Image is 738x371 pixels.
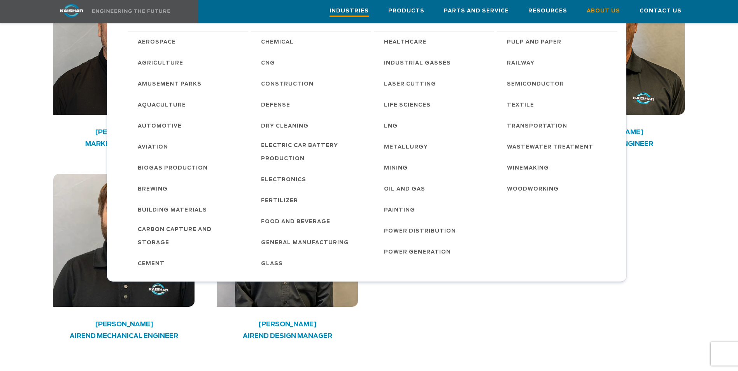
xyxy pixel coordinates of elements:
[130,115,248,136] a: Automotive
[130,136,248,157] a: Aviation
[138,120,182,133] span: Automotive
[499,136,617,157] a: Wastewater Treatment
[330,0,369,23] a: Industries
[376,136,494,157] a: Metallurgy
[138,99,186,112] span: Aquaculture
[507,36,561,49] span: Pulp and Paper
[528,7,567,16] span: Resources
[130,199,248,220] a: Building Materials
[261,99,290,112] span: Defense
[384,162,408,175] span: Mining
[253,190,372,211] a: Fertilizer
[499,31,617,52] a: Pulp and Paper
[384,246,451,259] span: Power Generation
[261,139,364,166] span: Electric Car Battery Production
[507,120,567,133] span: Transportation
[138,204,207,217] span: Building Materials
[253,169,372,190] a: Electronics
[68,332,181,340] h4: Airend Mechanical Engineer
[376,31,494,52] a: Healthcare
[130,52,248,73] a: Agriculture
[384,183,425,196] span: Oil and Gas
[499,52,617,73] a: Railway
[388,0,424,21] a: Products
[388,7,424,16] span: Products
[444,0,509,21] a: Parts and Service
[507,141,593,154] span: Wastewater Treatment
[384,120,398,133] span: LNG
[376,73,494,94] a: Laser Cutting
[261,236,349,250] span: General Manufacturing
[53,174,195,307] img: About Us
[384,36,426,49] span: Healthcare
[138,257,165,271] span: Cement
[68,140,181,156] h4: Marketing Product Manager
[376,115,494,136] a: LNG
[376,94,494,115] a: Life Sciences
[130,73,248,94] a: Amusement Parks
[499,73,617,94] a: Semiconductor
[138,36,176,49] span: Aerospace
[507,78,564,91] span: Semiconductor
[130,94,248,115] a: Aquaculture
[384,57,451,70] span: Industrial Gasses
[261,215,330,229] span: Food and Beverage
[231,322,344,326] h4: [PERSON_NAME]
[507,183,559,196] span: Woodworking
[507,99,534,112] span: Textile
[384,204,415,217] span: Painting
[376,220,494,241] a: Power Distribution
[261,120,309,133] span: Dry Cleaning
[253,52,372,73] a: CNG
[130,220,248,253] a: Carbon Capture and Storage
[384,99,431,112] span: Life Sciences
[376,178,494,199] a: Oil and Gas
[138,78,202,91] span: Amusement Parks
[253,232,372,253] a: General Manufacturing
[499,94,617,115] a: Textile
[253,31,372,52] a: Chemical
[330,7,369,17] span: Industries
[92,9,170,13] img: Engineering the future
[253,253,372,274] a: Glass
[130,253,248,274] a: Cement
[261,194,298,208] span: Fertilizer
[384,225,456,238] span: Power Distribution
[261,36,294,49] span: Chemical
[138,57,183,70] span: Agriculture
[138,162,208,175] span: Biogas Production
[528,0,567,21] a: Resources
[376,241,494,262] a: Power Generation
[507,57,535,70] span: Railway
[68,322,181,326] h4: [PERSON_NAME]
[253,94,372,115] a: Defense
[42,4,101,17] img: kaishan logo
[499,178,617,199] a: Woodworking
[138,183,168,196] span: Brewing
[376,199,494,220] a: Painting
[261,257,283,271] span: Glass
[499,157,617,178] a: Winemaking
[253,115,372,136] a: Dry Cleaning
[384,78,436,91] span: Laser Cutting
[261,78,314,91] span: Construction
[130,157,248,178] a: Biogas Production
[261,173,306,187] span: Electronics
[68,130,181,134] h4: [PERSON_NAME]
[138,223,240,250] span: Carbon Capture and Storage
[253,136,372,169] a: Electric Car Battery Production
[253,73,372,94] a: Construction
[640,0,682,21] a: Contact Us
[640,7,682,16] span: Contact Us
[507,162,549,175] span: Winemaking
[444,7,509,16] span: Parts and Service
[499,115,617,136] a: Transportation
[587,0,620,21] a: About Us
[261,57,275,70] span: CNG
[384,141,428,154] span: Metallurgy
[231,332,344,340] h4: Airend Design Manager
[376,157,494,178] a: Mining
[253,211,372,232] a: Food and Beverage
[130,31,248,52] a: Aerospace
[138,141,168,154] span: Aviation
